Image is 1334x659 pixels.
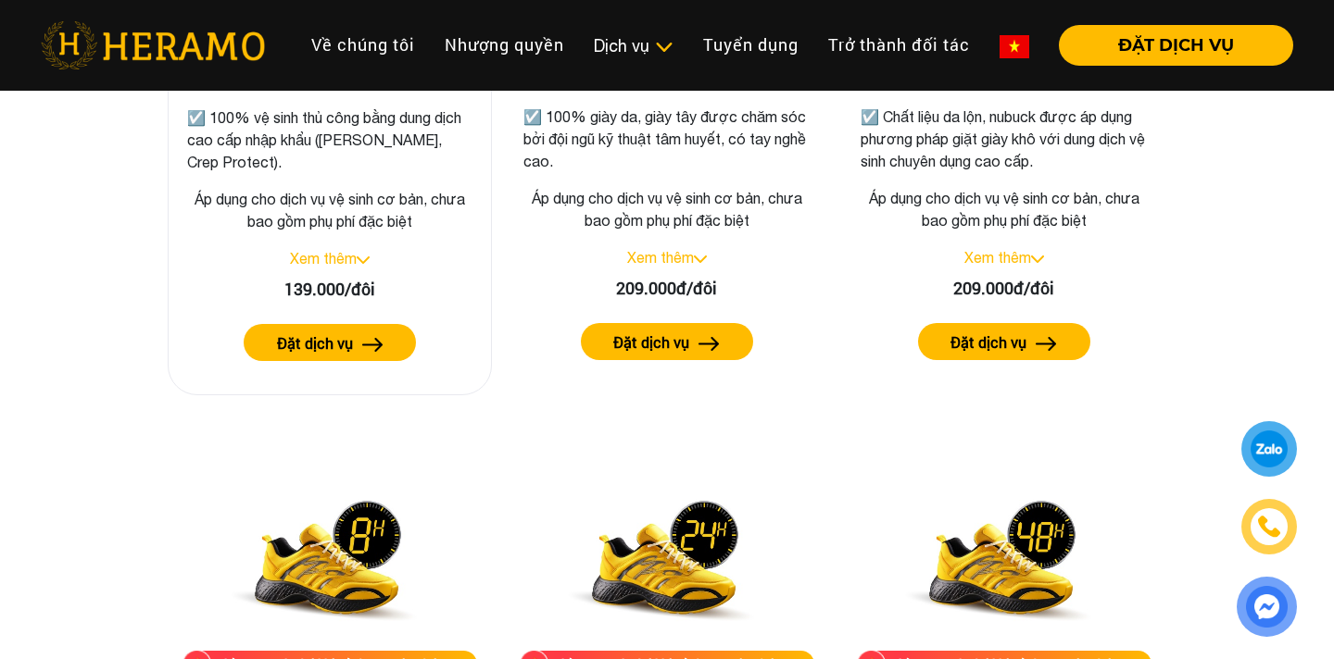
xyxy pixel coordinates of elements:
[430,25,579,65] a: Nhượng quyền
[1000,35,1029,58] img: vn-flag.png
[1044,37,1293,54] a: ĐẶT DỊCH VỤ
[698,337,720,351] img: arrow
[41,21,265,69] img: heramo-logo.png
[918,323,1090,360] button: Đặt dịch vụ
[357,256,370,264] img: arrow_down.svg
[183,188,476,232] p: Áp dụng cho dịch vụ vệ sinh cơ bản, chưa bao gồm phụ phí đặc biệt
[1256,514,1282,540] img: phone-icon
[1244,502,1294,552] a: phone-icon
[950,331,1026,354] label: Đặt dịch vụ
[1031,255,1044,263] img: arrow_down.svg
[613,331,689,354] label: Đặt dịch vụ
[277,332,353,354] label: Đặt dịch vụ
[209,466,450,651] img: Giày Siêu Tốc 8H
[362,338,384,352] img: arrow
[183,277,476,302] div: 139.000/đôi
[581,323,753,360] button: Đặt dịch vụ
[594,33,673,58] div: Dịch vụ
[547,466,787,651] img: Giày Cấp Tốc 24H
[964,249,1031,266] a: Xem thêm
[861,106,1148,172] p: ☑️ Chất liệu da lộn, nubuck được áp dụng phương pháp giặt giày khô với dung dịch vệ sinh chuyên d...
[813,25,985,65] a: Trở thành đối tác
[187,106,472,173] p: ☑️ 100% vệ sinh thủ công bằng dung dịch cao cấp nhập khẩu ([PERSON_NAME], Crep Protect).
[290,250,357,267] a: Xem thêm
[857,276,1152,301] div: 209.000đ/đôi
[183,324,476,361] a: Đặt dịch vụ arrow
[688,25,813,65] a: Tuyển dụng
[520,323,814,360] a: Đặt dịch vụ arrow
[857,323,1152,360] a: Đặt dịch vụ arrow
[520,276,814,301] div: 209.000đ/đôi
[244,324,416,361] button: Đặt dịch vụ
[523,106,811,172] p: ☑️ 100% giày da, giày tây được chăm sóc bởi đội ngũ kỹ thuật tâm huyết, có tay nghề cao.
[857,187,1152,231] p: Áp dụng cho dịch vụ vệ sinh cơ bản, chưa bao gồm phụ phí đặc biệt
[627,249,694,266] a: Xem thêm
[654,38,673,56] img: subToggleIcon
[1059,25,1293,66] button: ĐẶT DỊCH VỤ
[884,466,1125,651] img: Giày Nhanh 48H
[1036,337,1057,351] img: arrow
[694,255,707,263] img: arrow_down.svg
[296,25,430,65] a: Về chúng tôi
[520,187,814,231] p: Áp dụng cho dịch vụ vệ sinh cơ bản, chưa bao gồm phụ phí đặc biệt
